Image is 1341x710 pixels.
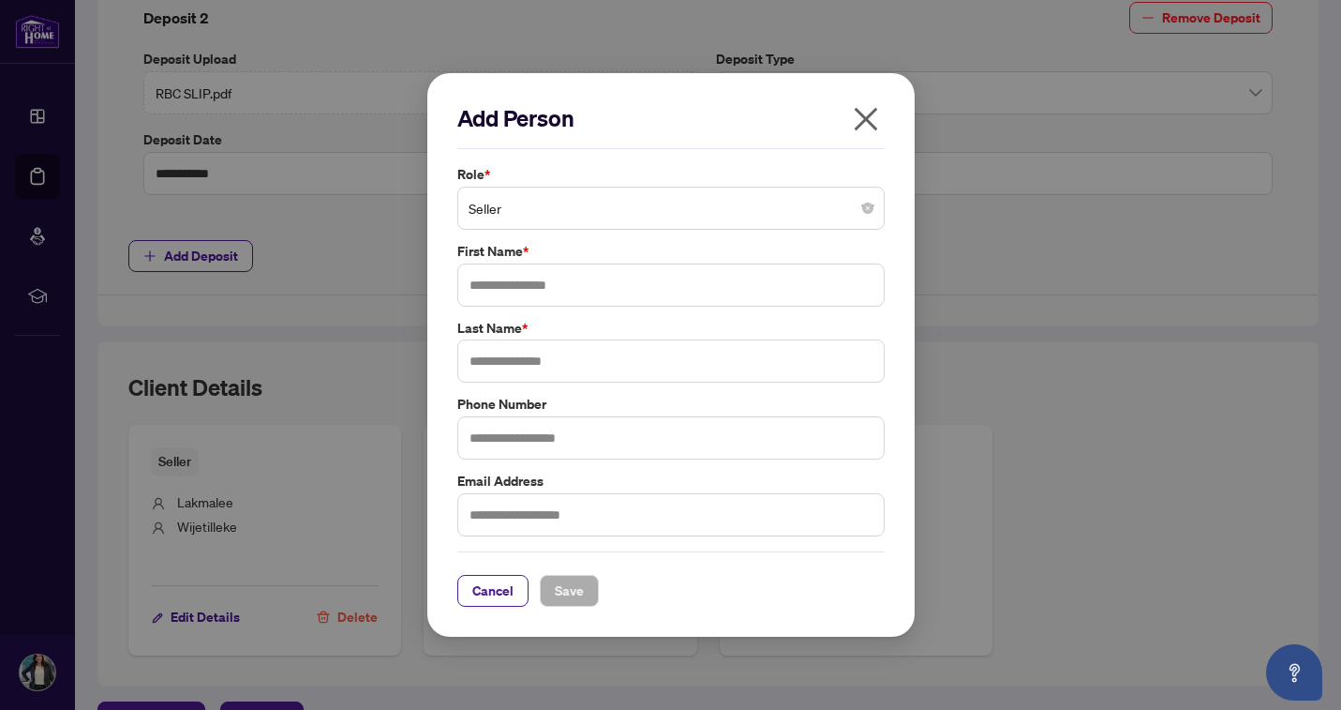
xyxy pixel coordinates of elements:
[457,241,885,262] label: First Name
[540,575,599,607] button: Save
[862,203,873,214] span: close-circle
[457,164,885,185] label: Role
[457,103,885,133] h2: Add Person
[472,576,514,606] span: Cancel
[457,471,885,491] label: Email Address
[457,318,885,339] label: Last Name
[851,104,881,134] span: close
[457,394,885,415] label: Phone Number
[469,190,873,226] span: Seller
[457,575,529,607] button: Cancel
[1266,644,1322,701] button: Open asap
